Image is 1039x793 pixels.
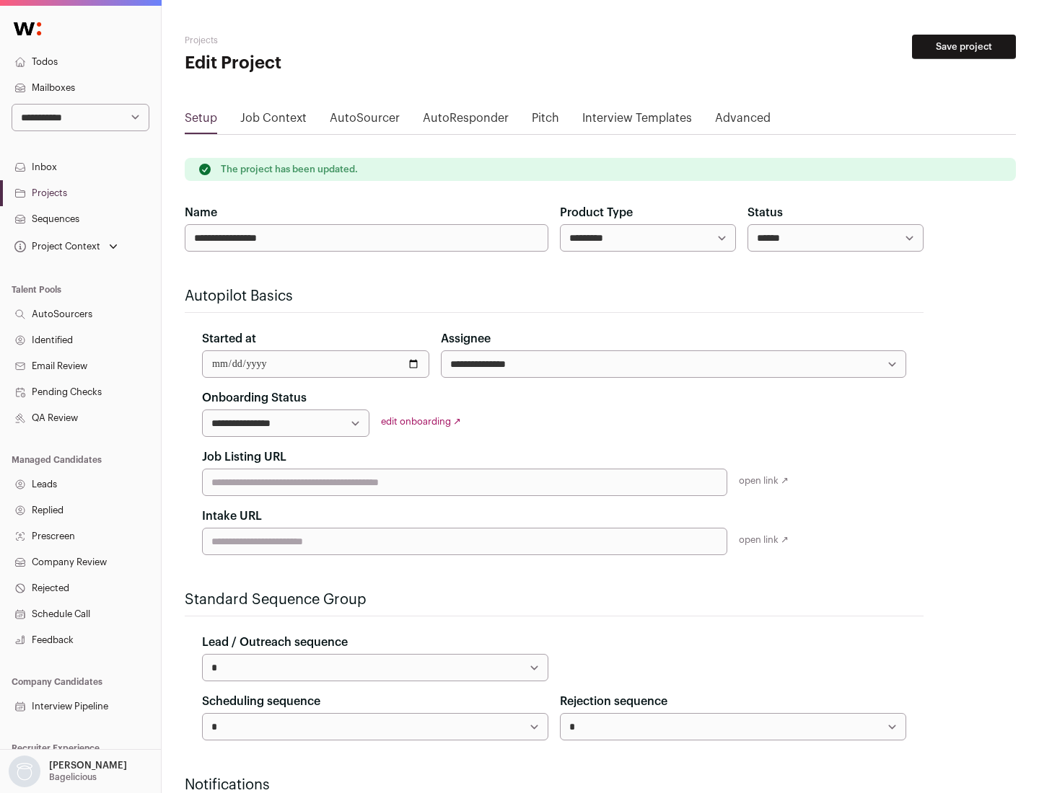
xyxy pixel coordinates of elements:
a: edit onboarding ↗ [381,417,461,426]
button: Open dropdown [12,236,120,257]
img: Wellfound [6,14,49,43]
label: Intake URL [202,508,262,525]
h1: Edit Project [185,52,462,75]
label: Scheduling sequence [202,693,320,710]
h2: Autopilot Basics [185,286,924,306]
label: Name [185,204,217,221]
a: Job Context [240,110,307,133]
label: Lead / Outreach sequence [202,634,348,651]
a: Interview Templates [582,110,692,133]
img: nopic.png [9,756,40,787]
label: Assignee [441,330,491,347]
p: [PERSON_NAME] [49,760,127,771]
button: Save project [912,35,1016,59]
h2: Standard Sequence Group [185,590,924,610]
a: AutoResponder [423,110,509,133]
h2: Projects [185,35,462,46]
a: Advanced [715,110,771,133]
label: Rejection sequence [560,693,667,710]
label: Product Type [560,204,633,221]
label: Status [748,204,783,221]
button: Open dropdown [6,756,130,787]
a: Setup [185,110,217,133]
a: AutoSourcer [330,110,400,133]
label: Job Listing URL [202,448,286,466]
label: Onboarding Status [202,389,307,407]
div: Project Context [12,241,100,252]
p: Bagelicious [49,771,97,783]
p: The project has been updated. [221,164,358,175]
label: Started at [202,330,256,347]
a: Pitch [532,110,559,133]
